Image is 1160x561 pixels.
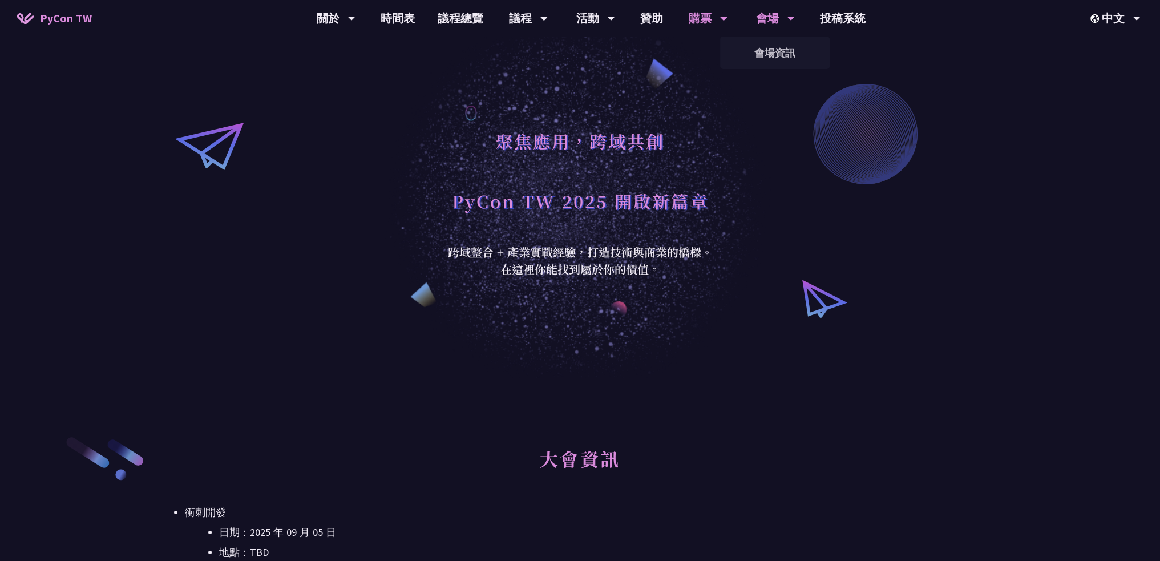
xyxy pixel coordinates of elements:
[452,184,709,218] h1: PyCon TW 2025 開啟新篇章
[219,524,975,541] li: 日期：2025 年 09 月 05 日
[440,244,720,278] div: 跨域整合 + 產業實戰經驗，打造技術與商業的橋樑。 在這裡你能找到屬於你的價值。
[40,10,92,27] span: PyCon TW
[1090,14,1102,23] img: Locale Icon
[185,435,975,498] h2: 大會資訊
[219,544,975,561] li: 地點：TBD
[720,39,830,66] a: 會場資訊
[17,13,34,24] img: Home icon of PyCon TW 2025
[185,504,975,561] li: 衝刺開發
[495,124,665,158] h1: 聚焦應用，跨域共創
[6,4,103,33] a: PyCon TW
